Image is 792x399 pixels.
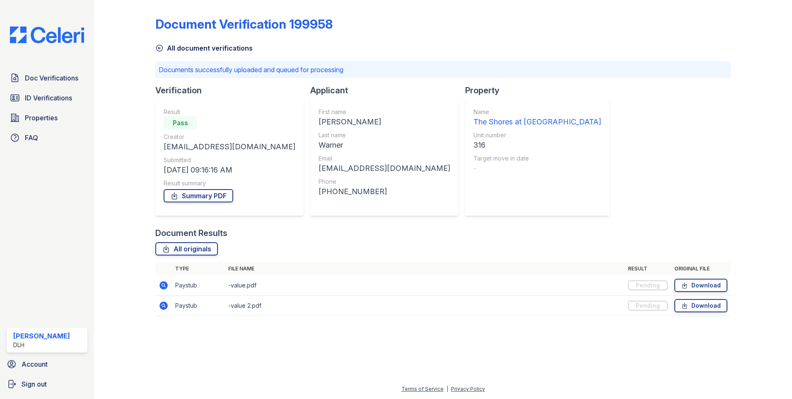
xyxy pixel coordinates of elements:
div: [EMAIL_ADDRESS][DOMAIN_NAME] [164,141,295,153]
div: Phone [319,178,450,186]
a: All originals [155,242,218,255]
th: Result [625,262,671,275]
span: Account [22,359,48,369]
td: Paystub [172,296,225,316]
td: Paystub [172,275,225,296]
a: Doc Verifications [7,70,87,86]
div: Unit number [473,131,601,139]
div: - [473,163,601,174]
div: Submitted [164,156,295,164]
div: Verification [155,85,310,96]
div: 316 [473,139,601,151]
a: Terms of Service [401,386,444,392]
div: | [447,386,448,392]
a: Account [3,356,91,372]
div: Name [473,108,601,116]
a: Download [674,299,727,312]
div: Document Results [155,227,227,239]
a: FAQ [7,129,87,146]
div: Result summary [164,179,295,187]
div: [PHONE_NUMBER] [319,186,450,197]
div: [EMAIL_ADDRESS][DOMAIN_NAME] [319,163,450,174]
div: Pass [164,116,197,129]
div: Property [465,85,616,96]
a: Name The Shores at [GEOGRAPHIC_DATA] [473,108,601,128]
span: Properties [25,113,58,123]
a: ID Verifications [7,90,87,106]
span: FAQ [25,133,38,143]
td: -value 2.pdf [225,296,625,316]
div: DLH [13,341,70,349]
div: [PERSON_NAME] [13,331,70,341]
span: Doc Verifications [25,73,78,83]
a: Privacy Policy [451,386,485,392]
span: Sign out [22,379,47,389]
td: -value.pdf [225,275,625,296]
a: Properties [7,109,87,126]
a: All document verifications [155,43,253,53]
div: The Shores at [GEOGRAPHIC_DATA] [473,116,601,128]
a: Download [674,279,727,292]
div: Creator [164,133,295,141]
img: CE_Logo_Blue-a8612792a0a2168367f1c8372b55b34899dd931a85d93a1a3d3e32e68fde9ad4.png [3,27,91,43]
div: [DATE] 09:16:16 AM [164,164,295,176]
a: Summary PDF [164,189,233,202]
div: Result [164,108,295,116]
div: [PERSON_NAME] [319,116,450,128]
div: Document Verification 199958 [155,17,333,32]
div: Target move in date [473,154,601,163]
th: Original file [671,262,731,275]
p: Documents successfully uploaded and queued for processing [159,65,727,75]
div: Pending [628,301,668,311]
div: Applicant [310,85,465,96]
div: Warner [319,139,450,151]
th: Type [172,262,225,275]
th: File name [225,262,625,275]
div: Last name [319,131,450,139]
div: Pending [628,280,668,290]
a: Sign out [3,376,91,392]
div: First name [319,108,450,116]
span: ID Verifications [25,93,72,103]
div: Email [319,154,450,163]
